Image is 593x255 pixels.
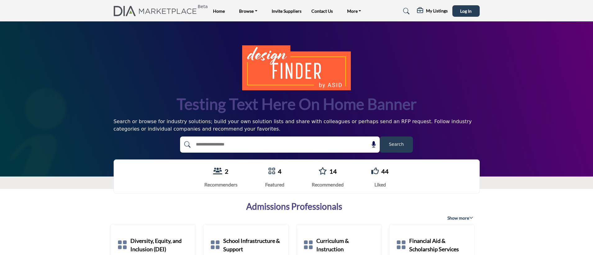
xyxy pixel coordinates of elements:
a: 2 [225,168,229,175]
div: Liked [371,181,389,188]
a: Go to Featured [268,167,275,176]
a: Browse [235,7,262,16]
a: More [343,7,366,16]
button: Log In [452,5,480,17]
div: Recommended [312,181,344,188]
div: Search or browse for industry solutions; build your own solution lists and share with colleagues ... [114,118,480,133]
a: 4 [278,168,282,175]
a: Go to Recommended [319,167,327,176]
div: My Listings [417,7,448,15]
a: 14 [329,168,337,175]
h1: Testing text here on home banner [177,94,417,114]
div: Featured [265,181,284,188]
div: Recommenders [204,181,238,188]
span: Show more [447,215,473,221]
h5: My Listings [426,8,448,14]
a: Search [397,6,414,16]
img: Site Logo [114,6,200,16]
span: Search [389,141,404,148]
a: Home [213,8,225,14]
a: 44 [381,168,389,175]
span: Log In [460,8,472,14]
a: View Recommenders [213,167,222,176]
a: Admissions Professionals [246,201,342,212]
h6: Beta [198,4,208,9]
a: Beta [114,6,200,16]
a: Contact Us [311,8,333,14]
img: image [242,45,351,90]
button: Search [380,136,413,153]
i: Go to Liked [371,167,379,175]
a: Invite Suppliers [272,8,301,14]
